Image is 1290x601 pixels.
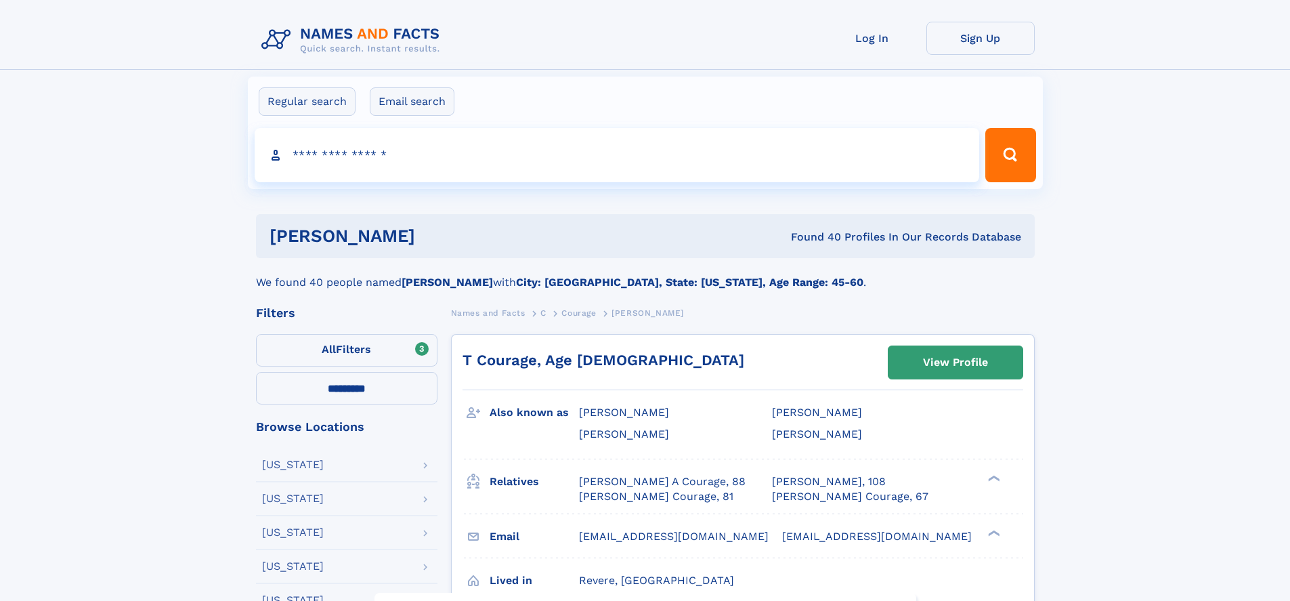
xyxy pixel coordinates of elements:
[256,307,437,319] div: Filters
[772,474,886,489] a: [PERSON_NAME], 108
[262,493,324,504] div: [US_STATE]
[985,529,1001,537] div: ❯
[370,87,454,116] label: Email search
[579,530,769,543] span: [EMAIL_ADDRESS][DOMAIN_NAME]
[923,347,988,378] div: View Profile
[490,525,579,548] h3: Email
[772,406,862,419] span: [PERSON_NAME]
[888,346,1023,379] a: View Profile
[561,304,596,321] a: Courage
[490,470,579,493] h3: Relatives
[772,428,862,440] span: [PERSON_NAME]
[540,304,546,321] a: C
[540,308,546,318] span: C
[256,421,437,433] div: Browse Locations
[772,489,928,504] a: [PERSON_NAME] Courage, 67
[256,258,1035,291] div: We found 40 people named with .
[262,459,324,470] div: [US_STATE]
[402,276,493,289] b: [PERSON_NAME]
[516,276,863,289] b: City: [GEOGRAPHIC_DATA], State: [US_STATE], Age Range: 45-60
[451,304,525,321] a: Names and Facts
[985,474,1001,482] div: ❯
[818,22,926,55] a: Log In
[262,561,324,572] div: [US_STATE]
[322,343,336,356] span: All
[463,352,744,369] a: T Courage, Age [DEMOGRAPHIC_DATA]
[259,87,356,116] label: Regular search
[926,22,1035,55] a: Sign Up
[611,308,684,318] span: [PERSON_NAME]
[579,428,669,440] span: [PERSON_NAME]
[561,308,596,318] span: Courage
[579,574,734,587] span: Revere, [GEOGRAPHIC_DATA]
[490,569,579,592] h3: Lived in
[603,230,1021,245] div: Found 40 Profiles In Our Records Database
[579,474,746,489] a: [PERSON_NAME] A Courage, 88
[579,489,733,504] a: [PERSON_NAME] Courage, 81
[270,228,603,245] h1: [PERSON_NAME]
[256,22,451,58] img: Logo Names and Facts
[490,401,579,424] h3: Also known as
[985,128,1035,182] button: Search Button
[579,406,669,419] span: [PERSON_NAME]
[782,530,972,543] span: [EMAIL_ADDRESS][DOMAIN_NAME]
[256,334,437,367] label: Filters
[255,128,980,182] input: search input
[262,527,324,538] div: [US_STATE]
